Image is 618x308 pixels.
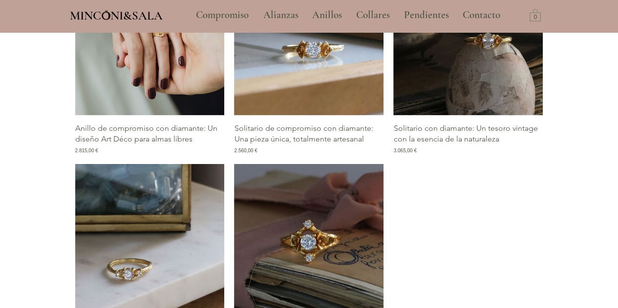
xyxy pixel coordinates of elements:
[397,3,455,27] a: Pendientes
[399,3,454,27] p: Pendientes
[349,3,397,27] a: Collares
[393,123,543,145] p: Solitario con diamante: Un tesoro vintage con la esencia de la naturaleza
[258,3,303,27] p: Alianzas
[393,147,416,154] span: 3.065,00 €
[458,3,505,27] p: Contacto
[307,3,347,27] p: Anillos
[75,123,225,145] p: Anillo de compromiso con diamante: Un diseño Art Déco para almas libres
[75,147,98,154] span: 2.815,00 €
[102,10,110,20] img: Minconi Sala
[351,3,395,27] p: Collares
[75,123,225,154] a: Anillo de compromiso con diamante: Un diseño Art Déco para almas libres2.815,00 €
[530,8,541,21] a: Carrito con 0 ítems
[70,6,163,22] a: MINCONI&SALA
[533,14,537,21] text: 0
[256,3,305,27] a: Alianzas
[393,123,543,154] a: Solitario con diamante: Un tesoro vintage con la esencia de la naturaleza3.065,00 €
[189,3,256,27] a: Compromiso
[170,3,527,27] nav: Sitio
[234,123,384,145] p: Solitario de compromiso con diamante: Una pieza única, totalmente artesanal
[234,123,384,154] a: Solitario de compromiso con diamante: Una pieza única, totalmente artesanal2.560,00 €
[305,3,349,27] a: Anillos
[70,8,163,23] span: MINCONI&SALA
[191,3,254,27] p: Compromiso
[234,147,257,154] span: 2.560,00 €
[455,3,508,27] a: Contacto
